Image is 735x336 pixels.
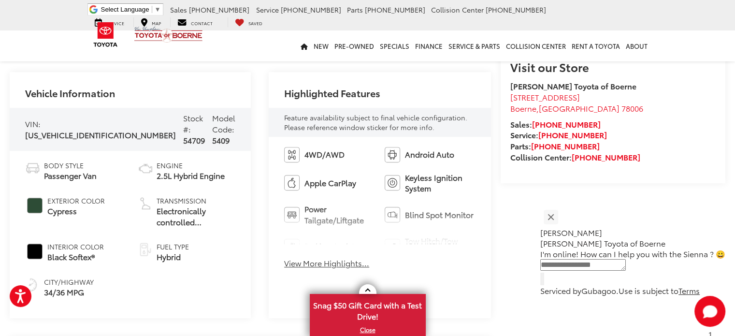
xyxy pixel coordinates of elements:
[510,60,716,73] h2: Visit our Store
[248,20,262,26] span: Saved
[311,30,331,61] a: New
[510,80,636,91] strong: [PERSON_NAME] Toyota of Boerne
[284,88,380,98] h2: Highlighted Features
[133,17,168,27] a: Map
[281,5,341,15] span: [PHONE_NUMBER]
[298,30,311,61] a: Home
[510,91,643,114] a: [STREET_ADDRESS] Boerne,[GEOGRAPHIC_DATA] 78006
[87,19,124,50] img: Toyota
[694,296,725,327] button: Toggle Chat Window
[183,112,203,134] span: Stock #:
[572,151,640,162] a: [PHONE_NUMBER]
[623,30,650,61] a: About
[532,118,601,130] a: [PHONE_NUMBER]
[311,295,425,324] span: Snag $50 Gift Card with a Test Drive!
[27,198,43,213] span: #2D4C36
[44,170,97,181] span: Passenger Van
[284,113,467,132] span: Feature availability subject to final vehicle configuration. Please reference window sticker for ...
[304,149,345,160] span: 4WD/AWD
[503,30,569,61] a: Collision Center
[47,251,104,263] span: Black Softex®
[431,5,484,15] span: Collision Center
[304,204,375,226] span: Power Tailgate/Liftgate
[157,170,225,181] span: 2.5L Hybrid Engine
[27,244,43,259] span: #000000
[47,196,105,205] span: Exterior Color
[25,88,115,98] h2: Vehicle Information
[44,161,97,170] span: Body Style
[377,30,412,61] a: Specials
[47,242,104,251] span: Interior Color
[228,17,270,27] a: My Saved Vehicles
[284,258,369,269] button: View More Highlights...
[694,296,725,327] svg: Start Chat
[510,102,536,114] span: Boerne
[405,149,454,160] span: Android Auto
[510,102,643,114] span: ,
[134,26,203,43] img: Vic Vaughan Toyota of Boerne
[256,5,279,15] span: Service
[412,30,446,61] a: Finance
[44,287,94,298] span: 34/36 MPG
[44,277,94,287] span: City/Highway
[510,129,607,140] strong: Service:
[510,151,640,162] strong: Collision Center:
[155,6,161,13] span: ▼
[157,251,189,263] span: Hybrid
[87,17,131,27] a: Service
[510,91,580,102] span: [STREET_ADDRESS]
[157,242,189,251] span: Fuel Type
[405,172,476,194] span: Keyless Ignition System
[157,196,236,205] span: Transmission
[385,175,400,190] img: Keyless Ignition System
[385,147,400,162] img: Android Auto
[284,175,300,190] img: Apple CarPlay
[331,30,377,61] a: Pre-Owned
[486,5,546,15] span: [PHONE_NUMBER]
[101,6,149,13] span: Select Language
[304,177,356,189] span: Apple CarPlay
[157,205,236,228] span: Electronically controlled Continuously Variable Transmission (ECVT) / All-Wheel Drive
[569,30,623,61] a: Rent a Toyota
[25,129,176,140] span: [US_VEHICLE_IDENTIFICATION_NUMBER]
[539,102,620,114] span: [GEOGRAPHIC_DATA]
[47,205,105,217] span: Cypress
[446,30,503,61] a: Service & Parts: Opens in a new tab
[25,118,41,129] span: VIN:
[25,277,41,292] img: Fuel Economy
[621,102,643,114] span: 78006
[347,5,363,15] span: Parts
[531,140,600,151] a: [PHONE_NUMBER]
[101,6,161,13] a: Select Language​
[212,134,230,146] span: 5409
[510,118,601,130] strong: Sales:
[510,140,600,151] strong: Parts:
[170,17,220,27] a: Contact
[538,129,607,140] a: [PHONE_NUMBER]
[212,112,235,134] span: Model Code:
[170,5,187,15] span: Sales
[284,147,300,162] img: 4WD/AWD
[157,161,225,170] span: Engine
[183,134,205,146] span: 54709
[365,5,425,15] span: [PHONE_NUMBER]
[189,5,249,15] span: [PHONE_NUMBER]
